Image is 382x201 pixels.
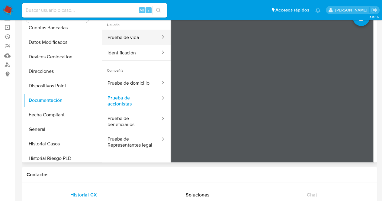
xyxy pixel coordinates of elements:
button: Historial Riesgo PLD [23,151,99,166]
span: Alt [140,7,144,13]
span: 3.154.0 [369,14,379,19]
button: Datos Modificados [23,35,99,50]
button: Cuentas Bancarias [23,21,99,35]
p: francisco.martinezsilva@mercadolibre.com.mx [335,7,369,13]
button: Direcciones [23,64,99,79]
button: General [23,122,99,137]
button: search-icon [152,6,165,15]
span: s [148,7,149,13]
span: Chat [307,191,317,198]
a: Notificaciones [315,8,320,13]
h1: Contactos [27,172,372,178]
button: Fecha Compliant [23,108,99,122]
span: Accesos rápidos [275,7,309,13]
input: Buscar usuario o caso... [22,6,167,14]
span: Soluciones [186,191,210,198]
button: Documentación [23,93,99,108]
button: Historial Casos [23,137,99,151]
button: Devices Geolocation [23,50,99,64]
span: Historial CX [70,191,97,198]
a: Salir [371,7,377,13]
button: Dispositivos Point [23,79,99,93]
